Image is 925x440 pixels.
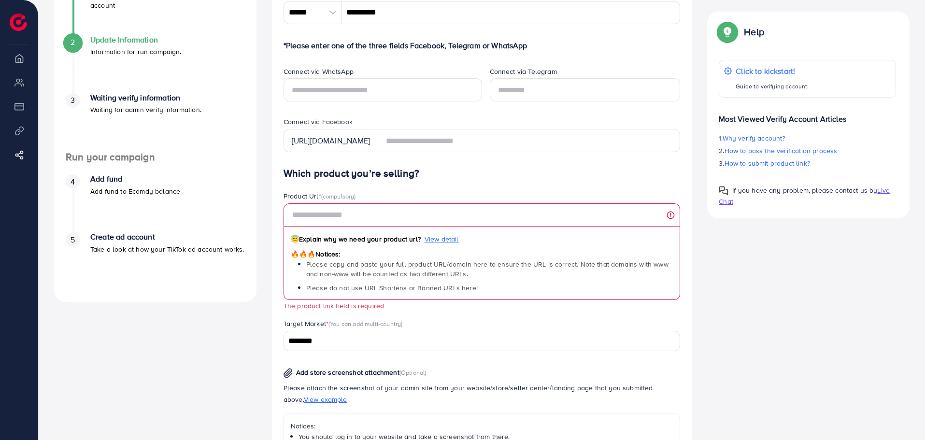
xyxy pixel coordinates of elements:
[719,105,896,125] p: Most Viewed Verify Account Articles
[54,232,256,290] li: Create ad account
[54,93,256,151] li: Waiting verify information
[306,283,478,293] span: Please do not use URL Shortens or Banned URLs here!
[399,368,427,377] span: (Optional)
[321,192,356,200] span: (compulsory)
[719,145,896,156] p: 2.
[291,234,299,244] span: 😇
[719,132,896,144] p: 1.
[284,319,403,328] label: Target Market
[736,81,807,92] p: Guide to verifying account
[71,95,75,106] span: 3
[54,35,256,93] li: Update Information
[284,331,681,351] div: Search for option
[90,46,182,57] p: Information for run campaign.
[732,185,877,195] span: If you have any problem, please contact us by
[291,249,315,259] span: 🔥🔥🔥
[90,104,201,115] p: Waiting for admin verify information.
[284,168,681,180] h4: Which product you’re selling?
[719,157,896,169] p: 3.
[296,368,399,377] span: Add store screenshot attachment
[90,174,180,184] h4: Add fund
[725,158,810,168] span: How to submit product link?
[90,243,244,255] p: Take a look at how your TikTok ad account works.
[725,146,838,156] span: How to pass the verification process
[284,117,353,127] label: Connect via Facebook
[71,37,75,48] span: 2
[10,14,27,31] img: logo
[284,301,384,310] small: The product link field is required
[304,395,347,404] span: View example
[306,259,669,279] span: Please copy and paste your full product URL/domain here to ensure the URL is correct. Note that d...
[425,234,459,244] span: View detail
[490,67,557,76] label: Connect via Telegram
[736,65,807,77] p: Click to kickstart!
[744,26,764,38] p: Help
[723,133,785,143] span: Why verify account?
[291,420,673,432] p: Notices:
[291,249,341,259] span: Notices:
[90,185,180,197] p: Add fund to Ecomdy balance
[284,40,681,51] p: *Please enter one of the three fields Facebook, Telegram or WhatsApp
[284,191,356,201] label: Product Url
[284,382,681,405] p: Please attach the screenshot of your admin site from your website/store/seller center/landing pag...
[291,234,421,244] span: Explain why we need your product url?
[719,186,728,196] img: Popup guide
[90,232,244,241] h4: Create ad account
[284,67,354,76] label: Connect via WhatsApp
[71,234,75,245] span: 5
[285,334,668,349] input: Search for option
[71,176,75,187] span: 4
[884,397,918,433] iframe: Chat
[54,151,256,163] h4: Run your campaign
[90,93,201,102] h4: Waiting verify information
[54,174,256,232] li: Add fund
[719,23,736,41] img: Popup guide
[328,319,402,328] span: (You can add multi-country)
[90,35,182,44] h4: Update Information
[284,129,378,152] div: [URL][DOMAIN_NAME]
[284,368,293,378] img: img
